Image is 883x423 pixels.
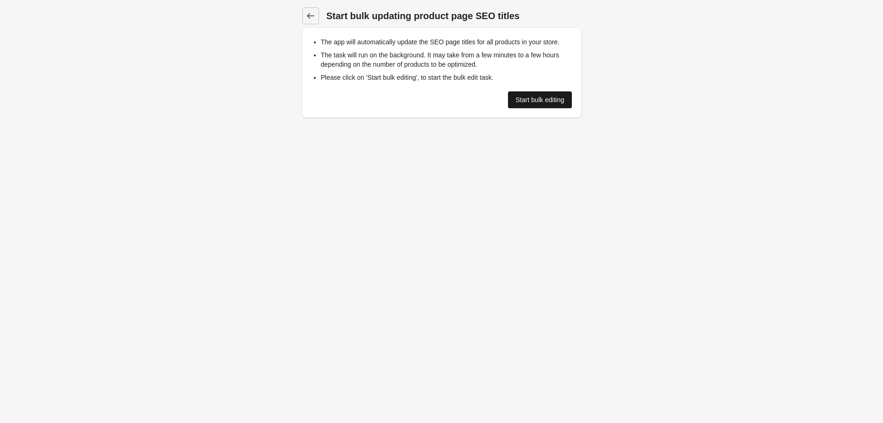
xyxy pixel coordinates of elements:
[321,37,572,47] li: The app will automatically update the SEO page titles for all products in your store.
[321,73,572,82] li: Please click on 'Start bulk editing', to start the bulk edit task.
[321,50,572,69] li: The task will run on the background. It may take from a few minutes to a few hours depending on t...
[515,96,564,104] div: Start bulk editing
[327,9,581,22] h1: Start bulk updating product page SEO titles
[508,91,571,108] a: Start bulk editing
